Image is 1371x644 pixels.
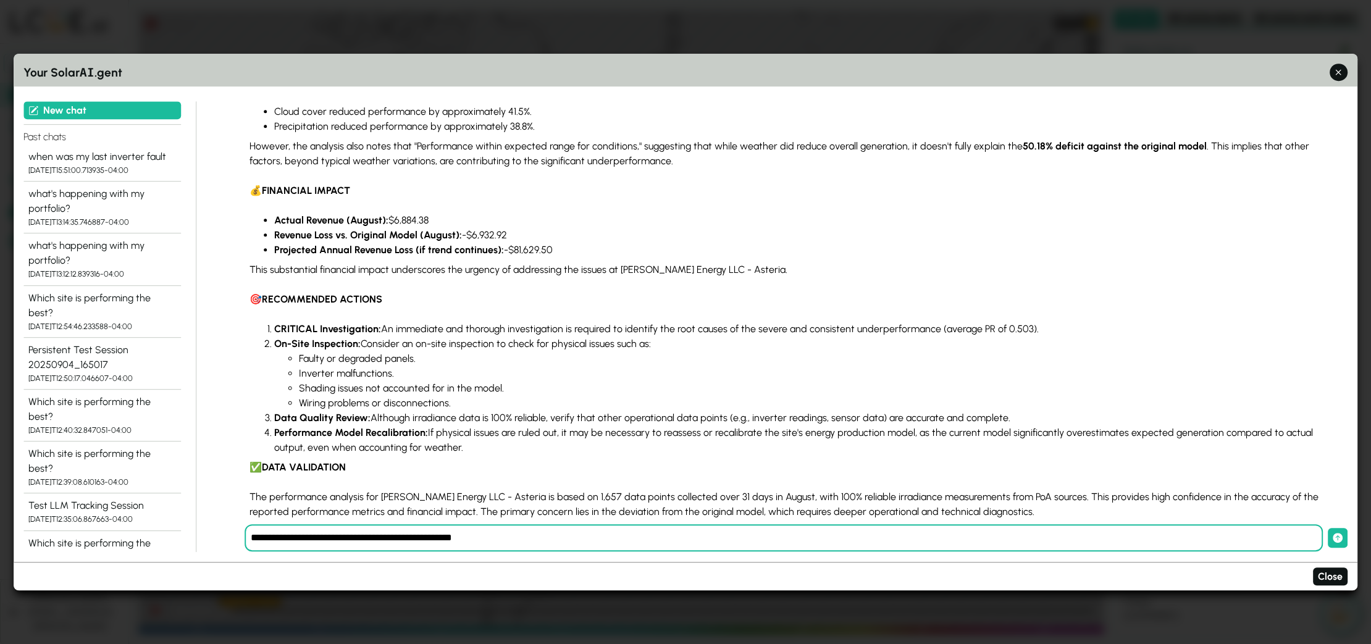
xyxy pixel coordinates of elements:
[28,476,176,488] div: [DATE]T12:39:08.610163-04:00
[28,446,176,476] div: Which site is performing the best?
[274,427,428,438] strong: Performance Model Recalibration:
[28,343,176,372] div: Persistent Test Session 20250904_165017
[274,338,361,349] strong: On-Site Inspection:
[262,461,346,473] strong: DATA VALIDATION
[299,396,1328,411] li: Wiring problems or disconnections.
[274,425,1328,455] li: If physical issues are ruled out, it may be necessary to reassess or recalibrate the site's energ...
[274,213,1328,228] li: $6,884.38
[28,424,176,436] div: [DATE]T12:40:32.847051-04:00
[28,216,176,228] div: [DATE]T13:14:35.746887-04:00
[274,228,1328,243] li: -$6,932.92
[23,234,181,286] button: what's happening with my portfolio? [DATE]T13:12:12.839316-04:00
[28,514,176,525] div: [DATE]T12:35:06.867663-04:00
[299,351,1328,366] li: Faulty or degraded panels.
[28,499,176,514] div: Test LLM Tracking Session
[28,269,176,280] div: [DATE]T13:12:12.839316-04:00
[23,124,181,144] h4: Past chats
[28,239,176,269] div: what's happening with my portfolio?
[249,460,1328,475] p: ✅
[249,183,1328,198] p: 💰
[249,490,1328,519] p: The performance analysis for [PERSON_NAME] Energy LLC - Asteria is based on 1,657 data points col...
[262,293,382,305] strong: RECOMMENDED ACTIONS
[274,322,1328,337] li: An immediate and thorough investigation is required to identify the root causes of the severe and...
[28,291,176,320] div: Which site is performing the best?
[28,372,176,384] div: [DATE]T12:50:17.046607-04:00
[28,395,176,424] div: Which site is performing the best?
[274,104,1328,119] li: Cloud cover reduced performance by approximately 41.5%.
[28,536,176,566] div: Which site is performing the best?
[274,411,1328,425] li: Although irradiance data is 100% reliable, verify that other operational data points (e.g., inver...
[28,149,176,164] div: when was my last inverter fault
[23,144,181,182] button: when was my last inverter fault [DATE]T15:51:00.713935-04:00
[23,182,181,233] button: what's happening with my portfolio? [DATE]T13:14:35.746887-04:00
[23,64,1348,82] h3: Your Solar .gent
[1313,568,1348,586] button: Close
[28,186,176,216] div: what's happening with my portfolio?
[262,185,350,196] strong: FINANCIAL IMPACT
[23,494,181,531] button: Test LLM Tracking Session [DATE]T12:35:06.867663-04:00
[23,531,181,583] button: Which site is performing the best?
[249,292,1328,307] p: 🎯
[274,244,504,256] strong: Projected Annual Revenue Loss (if trend continues):
[274,412,371,424] strong: Data Quality Review:
[28,164,176,176] div: [DATE]T15:51:00.713935-04:00
[299,366,1328,381] li: Inverter malfunctions.
[299,381,1328,396] li: Shading issues not accounted for in the model.
[23,390,181,441] button: Which site is performing the best? [DATE]T12:40:32.847051-04:00
[274,243,1328,257] li: -$81,629.50
[80,64,94,80] span: AI
[274,214,388,226] strong: Actual Revenue (August):
[249,139,1328,169] p: However, the analysis also notes that "Performance within expected range for conditions," suggest...
[23,286,181,338] button: Which site is performing the best? [DATE]T12:54:46.233588-04:00
[23,441,181,493] button: Which site is performing the best? [DATE]T12:39:08.610163-04:00
[274,323,381,335] strong: CRITICAL Investigation:
[28,320,176,332] div: [DATE]T12:54:46.233588-04:00
[274,119,1328,134] li: Precipitation reduced performance by approximately 38.8%.
[274,229,462,241] strong: Revenue Loss vs. Original Model (August):
[23,338,181,390] button: Persistent Test Session 20250904_165017 [DATE]T12:50:17.046607-04:00
[249,262,1328,277] p: This substantial financial impact underscores the urgency of addressing the issues at [PERSON_NAM...
[274,337,1328,411] li: Consider an on-site inspection to check for physical issues such as:
[23,101,181,119] button: New chat
[1023,140,1207,152] strong: 50.18% deficit against the original model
